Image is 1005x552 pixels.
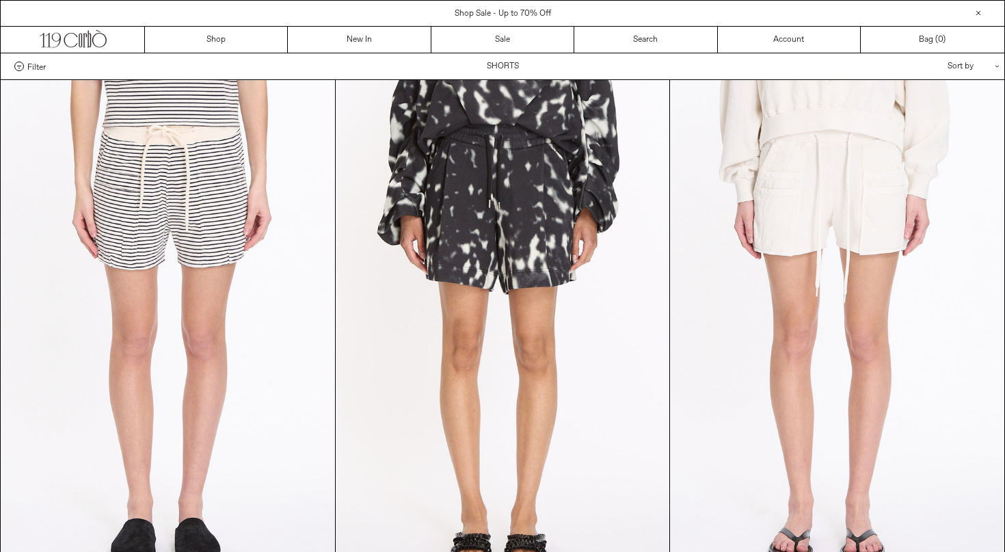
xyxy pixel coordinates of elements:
span: Filter [27,62,46,71]
a: Sale [431,27,574,53]
a: Bag () [861,27,1004,53]
a: Account [718,27,861,53]
span: ) [938,34,946,46]
div: Sort by [868,53,991,79]
a: Shop [145,27,288,53]
a: Shop Sale - Up to 70% Off [455,8,551,19]
a: Search [574,27,717,53]
span: 0 [938,34,943,45]
a: New In [288,27,431,53]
